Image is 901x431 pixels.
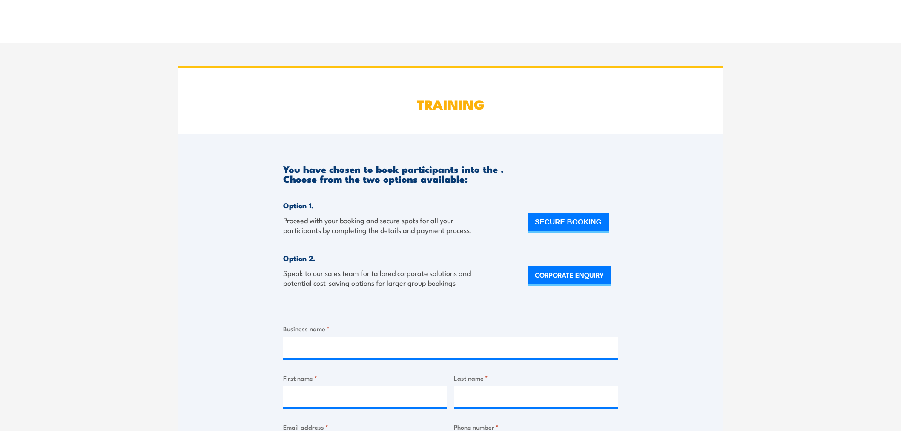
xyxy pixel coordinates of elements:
strong: TRAINING [417,93,485,115]
label: Business name [283,324,618,333]
h3: You have chosen to book participants into the . Choose from the two options available: [283,164,504,184]
button: SECURE BOOKING [528,213,609,233]
a: CORPORATE ENQUIRY [528,266,611,286]
p: Speak to our sales team for tailored corporate solutions and potential cost-saving options for la... [283,268,476,288]
h4: Option 2. [283,253,476,263]
label: First name [283,373,448,383]
p: Proceed with your booking and secure spots for all your participants by completing the details an... [283,215,476,235]
h4: Option 1. [283,201,476,210]
label: Last name [454,373,618,383]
